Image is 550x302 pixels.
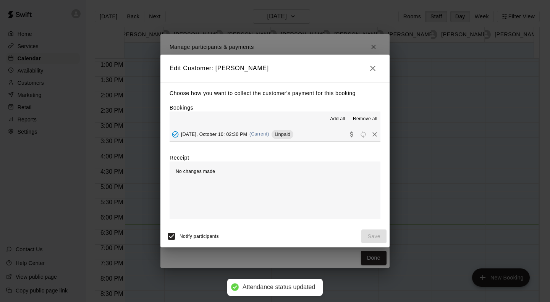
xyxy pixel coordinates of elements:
button: Added - Collect Payment [170,129,181,140]
label: Receipt [170,154,189,161]
span: Add all [330,115,345,123]
span: Unpaid [272,131,293,137]
span: [DATE], October 10: 02:30 PM [181,131,247,137]
p: Choose how you want to collect the customer's payment for this booking [170,89,380,98]
label: Bookings [170,105,193,111]
div: Attendance status updated [243,283,315,291]
button: Remove all [350,113,380,125]
span: Reschedule [357,131,369,137]
span: No changes made [176,169,215,174]
span: Remove all [353,115,377,123]
button: Added - Collect Payment[DATE], October 10: 02:30 PM(Current)UnpaidCollect paymentRescheduleRemove [170,127,380,141]
button: Add all [325,113,350,125]
span: Collect payment [346,131,357,137]
h2: Edit Customer: [PERSON_NAME] [160,55,390,82]
span: Remove [369,131,380,137]
span: (Current) [249,131,269,137]
span: Notify participants [180,234,219,239]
